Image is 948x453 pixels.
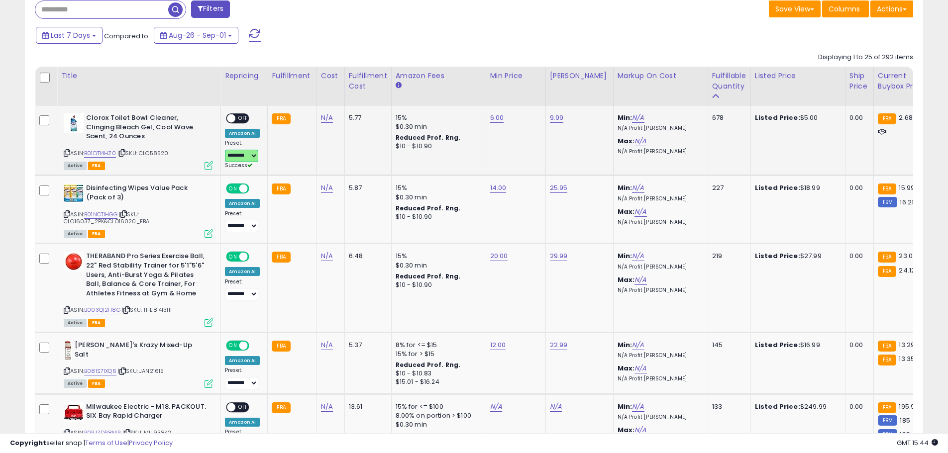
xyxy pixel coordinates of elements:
[550,251,568,261] a: 29.99
[64,230,87,238] span: All listings currently available for purchase on Amazon
[64,113,213,169] div: ASIN:
[849,252,866,261] div: 0.00
[634,207,646,217] a: N/A
[712,183,743,192] div: 227
[632,113,644,123] a: N/A
[225,199,260,208] div: Amazon AI
[550,113,564,123] a: 9.99
[618,287,700,294] p: N/A Profit [PERSON_NAME]
[899,183,915,192] span: 15.99
[349,183,384,192] div: 5.87
[321,340,333,350] a: N/A
[900,197,914,207] span: 16.21
[86,183,207,204] b: Disinfecting Wipes Value Pack (Pack of 3)
[225,140,260,169] div: Preset:
[104,31,150,41] span: Compared to:
[225,418,260,427] div: Amazon AI
[878,113,896,124] small: FBA
[64,210,149,225] span: | SKU: CLO16037_2PK&CLO16020_FBA
[712,113,743,122] div: 678
[349,113,384,122] div: 5.77
[849,402,866,411] div: 0.00
[51,30,90,40] span: Last 7 Days
[618,136,635,146] b: Max:
[64,402,84,422] img: 416MIqKgtBL._SL40_.jpg
[755,402,838,411] div: $249.99
[899,402,918,411] span: 195.97
[10,439,173,448] div: seller snap | |
[878,197,897,207] small: FBM
[321,251,333,261] a: N/A
[899,340,915,350] span: 13.29
[900,416,910,425] span: 185
[86,252,207,300] b: THERABAND Pro Series Exercise Ball, 22" Red Stability Trainer for 5'1"5'6" Users, Anti-Burst Yoga...
[396,411,478,420] div: 8.00% on portion > $100
[88,230,105,238] span: FBA
[618,195,700,202] p: N/A Profit [PERSON_NAME]
[396,261,478,270] div: $0.30 min
[64,379,87,388] span: All listings currently available for purchase on Amazon
[227,184,239,193] span: ON
[618,125,700,132] p: N/A Profit [PERSON_NAME]
[870,0,913,17] button: Actions
[84,210,117,219] a: B01NCTIHGG
[321,71,340,81] div: Cost
[550,183,568,193] a: 25.95
[550,402,562,412] a: N/A
[396,420,478,429] div: $0.30 min
[878,266,896,277] small: FBA
[396,341,478,350] div: 8% for <= $15
[849,71,869,91] div: Ship Price
[899,266,915,275] span: 24.12
[64,113,84,133] img: 41Du4HP7LuL._SL40_.jpg
[36,27,103,44] button: Last 7 Days
[878,402,896,413] small: FBA
[272,113,290,124] small: FBA
[225,162,252,169] span: Success
[755,113,838,122] div: $5.00
[396,213,478,221] div: $10 - $10.90
[86,402,207,423] b: Milwaukee Electric - M18. PACKOUT. SIX Bay Rapid Charger
[86,113,207,144] b: Clorox Toilet Bowl Cleaner, Clinging Bleach Gel, Cool Wave Scent, 24 Ounces
[634,275,646,285] a: N/A
[878,252,896,263] small: FBA
[897,438,938,448] span: 2025-09-9 15:44 GMT
[829,4,860,14] span: Columns
[117,149,169,157] span: | SKU: CLO58520
[396,378,478,386] div: $15.01 - $16.24
[818,53,913,62] div: Displaying 1 to 25 of 292 items
[85,438,127,448] a: Terms of Use
[618,275,635,284] b: Max:
[154,27,238,44] button: Aug-26 - Sep-01
[225,71,263,81] div: Repricing
[191,0,230,18] button: Filters
[64,183,213,237] div: ASIN:
[84,306,120,314] a: B003QI2H8G
[490,340,506,350] a: 12.00
[899,251,917,261] span: 23.06
[225,367,260,389] div: Preset:
[550,71,609,81] div: [PERSON_NAME]
[618,251,632,261] b: Min:
[849,183,866,192] div: 0.00
[618,340,632,350] b: Min:
[225,210,260,233] div: Preset:
[64,252,84,272] img: 31tU65XBXxL._SL40_.jpg
[84,367,116,375] a: B081S71XQ6
[169,30,226,40] span: Aug-26 - Sep-01
[878,341,896,352] small: FBA
[755,341,838,350] div: $16.99
[849,113,866,122] div: 0.00
[64,341,72,361] img: 414KOzNGnBL._SL40_.jpg
[618,375,700,382] p: N/A Profit [PERSON_NAME]
[272,252,290,263] small: FBA
[88,162,105,170] span: FBA
[349,252,384,261] div: 6.48
[396,183,478,192] div: 15%
[618,352,700,359] p: N/A Profit [PERSON_NAME]
[122,306,172,314] span: | SKU: THE81413111
[490,113,504,123] a: 6.00
[235,114,251,123] span: OFF
[64,183,84,203] img: 61RoiibGp9L._SL40_.jpg
[272,341,290,352] small: FBA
